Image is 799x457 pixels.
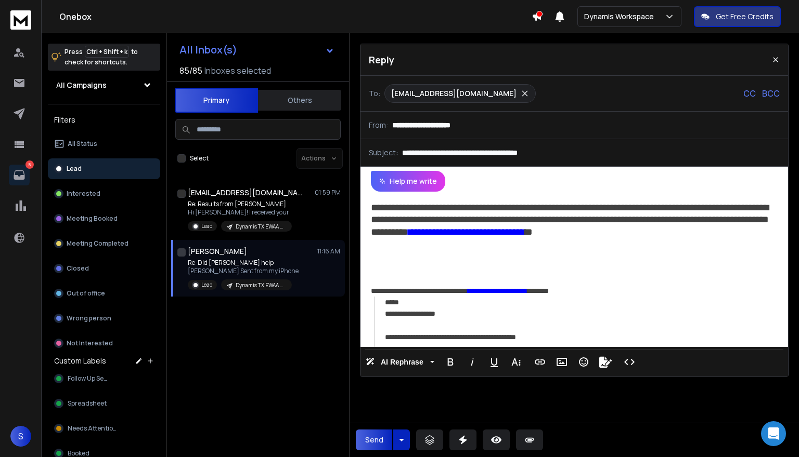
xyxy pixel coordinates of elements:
[188,208,292,217] p: Hi [PERSON_NAME]! I received your
[48,283,160,304] button: Out of office
[762,87,780,100] p: BCC
[204,64,271,77] h3: Inboxes selected
[258,89,341,112] button: Others
[761,421,786,446] div: Open Intercom Messenger
[9,165,30,185] a: 5
[364,352,436,372] button: AI Rephrase
[48,333,160,354] button: Not Interested
[188,200,292,208] p: Re: Results from [PERSON_NAME]
[10,10,31,30] img: logo
[188,187,302,198] h1: [EMAIL_ADDRESS][DOMAIN_NAME]
[596,352,615,372] button: Signature
[716,11,774,22] p: Get Free Credits
[85,46,129,58] span: Ctrl + Shift + k
[48,113,160,127] h3: Filters
[67,264,89,273] p: Closed
[48,308,160,329] button: Wrong person
[236,281,286,289] p: Dynamis TX EWAA Google Only - Newly Warmed
[190,154,209,163] label: Select
[10,426,31,447] button: S
[68,140,97,148] p: All Status
[68,374,110,383] span: Follow Up Sent
[48,258,160,279] button: Closed
[48,393,160,414] button: Spreadsheet
[48,183,160,204] button: Interested
[48,158,160,179] button: Lead
[179,45,237,55] h1: All Inbox(s)
[379,358,426,367] span: AI Rephrase
[236,223,286,231] p: Dynamis TX EWAA Google Only - Newly Warmed
[743,87,756,100] p: CC
[188,259,299,267] p: Re: Did [PERSON_NAME] help
[188,267,299,275] p: [PERSON_NAME] Sent from my iPhone
[48,75,160,96] button: All Campaigns
[317,247,341,256] p: 11:16 AM
[48,208,160,229] button: Meeting Booked
[48,233,160,254] button: Meeting Completed
[48,133,160,154] button: All Status
[67,214,118,223] p: Meeting Booked
[67,190,100,198] p: Interested
[369,120,388,130] p: From:
[201,281,213,289] p: Lead
[552,352,572,372] button: Insert Image (Ctrl+P)
[574,352,594,372] button: Emoticons
[25,160,34,169] p: 5
[67,289,105,298] p: Out of office
[530,352,550,372] button: Insert Link (Ctrl+K)
[67,165,82,173] p: Lead
[54,356,106,366] h3: Custom Labels
[315,189,341,197] p: 01:59 PM
[584,11,658,22] p: Dynamis Workspace
[369,147,398,158] p: Subject:
[68,424,117,433] span: Needs Attention
[369,52,394,67] p: Reply
[369,88,380,99] p: To:
[48,418,160,439] button: Needs Attention
[484,352,504,372] button: Underline (Ctrl+U)
[175,88,258,113] button: Primary
[188,246,247,257] h1: [PERSON_NAME]
[67,339,113,347] p: Not Interested
[620,352,639,372] button: Code View
[201,222,213,230] p: Lead
[179,64,202,77] span: 85 / 85
[171,39,343,60] button: All Inbox(s)
[59,10,532,23] h1: Onebox
[506,352,526,372] button: More Text
[694,6,781,27] button: Get Free Credits
[56,80,107,90] h1: All Campaigns
[371,171,445,192] button: Help me write
[68,399,107,408] span: Spreadsheet
[48,368,160,389] button: Follow Up Sent
[67,314,111,322] p: Wrong person
[356,429,392,450] button: Send
[65,47,138,68] p: Press to check for shortcuts.
[67,239,128,248] p: Meeting Completed
[391,88,517,99] p: [EMAIL_ADDRESS][DOMAIN_NAME]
